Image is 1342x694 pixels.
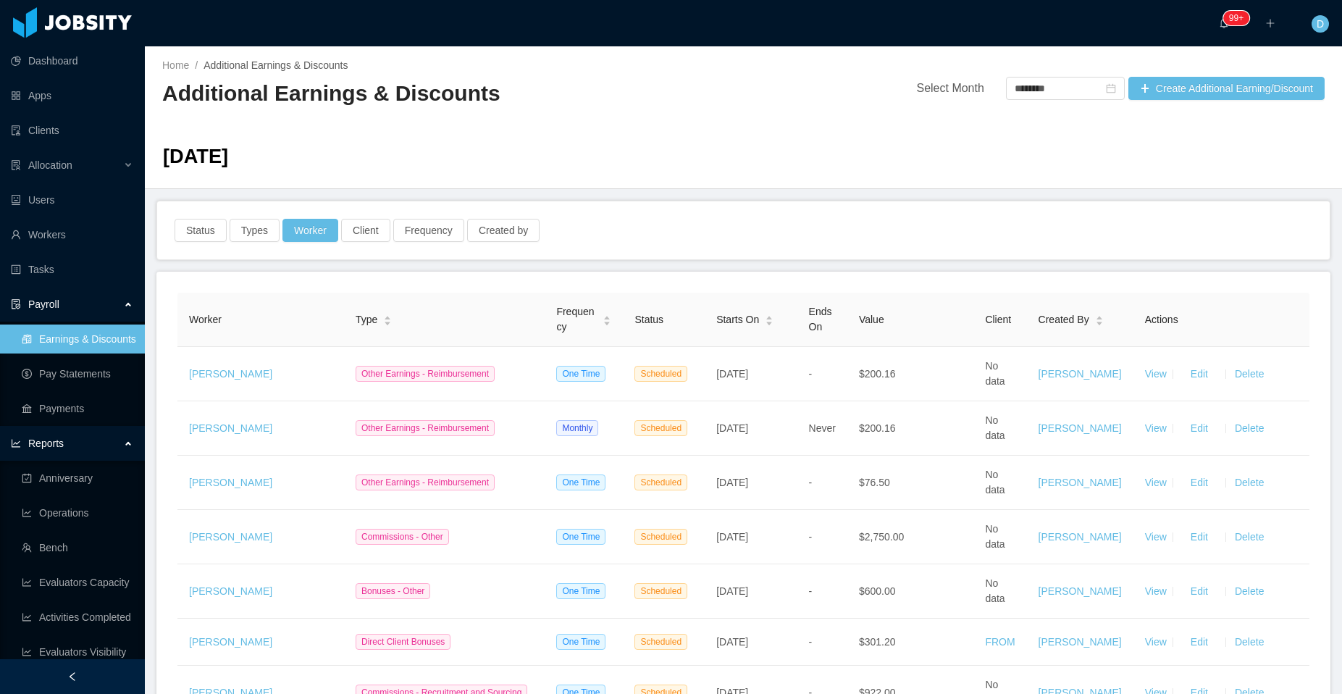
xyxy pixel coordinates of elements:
[195,59,198,71] span: /
[22,325,133,354] a: icon: reconciliationEarnings & Discounts
[162,59,189,71] a: Home
[162,79,744,109] h2: Additional Earnings & Discounts
[859,477,890,488] span: $76.50
[1039,368,1122,380] a: [PERSON_NAME]
[356,529,449,545] span: Commissions - Other
[11,438,21,448] i: icon: line-chart
[1179,471,1220,494] button: Edit
[1145,368,1167,380] a: View
[1039,312,1089,327] span: Created By
[189,477,272,488] a: [PERSON_NAME]
[11,46,133,75] a: icon: pie-chartDashboard
[1039,477,1122,488] a: [PERSON_NAME]
[11,185,133,214] a: icon: robotUsers
[163,145,228,167] span: [DATE]
[634,474,687,490] span: Scheduled
[1128,77,1325,100] button: icon: plusCreate Additional Earning/Discount
[1145,314,1178,325] span: Actions
[1179,362,1220,385] button: Edit
[1039,585,1122,597] a: [PERSON_NAME]
[1179,417,1220,440] button: Edit
[384,314,392,319] i: icon: caret-up
[634,314,663,325] span: Status
[1179,630,1220,653] button: Edit
[859,636,896,648] span: $301.20
[28,438,64,449] span: Reports
[356,583,430,599] span: Bonuses - Other
[859,531,904,543] span: $2,750.00
[716,531,748,543] span: [DATE]
[1145,422,1167,434] a: View
[716,422,748,434] span: [DATE]
[1232,630,1267,653] button: Delete
[1095,319,1103,324] i: icon: caret-down
[383,314,392,324] div: Sort
[230,219,280,242] button: Types
[11,160,21,170] i: icon: solution
[341,219,390,242] button: Client
[634,529,687,545] span: Scheduled
[985,314,1011,325] span: Client
[1223,11,1249,25] sup: 332
[634,420,687,436] span: Scheduled
[175,219,227,242] button: Status
[556,304,597,335] span: Frequency
[1232,525,1267,548] button: Delete
[809,636,813,648] span: -
[556,583,605,599] span: One Time
[1145,585,1167,597] a: View
[1179,580,1220,603] button: Edit
[28,298,59,310] span: Payroll
[11,255,133,284] a: icon: profileTasks
[356,366,495,382] span: Other Earnings - Reimbursement
[716,312,759,327] span: Starts On
[1232,580,1267,603] button: Delete
[189,422,272,434] a: [PERSON_NAME]
[809,422,836,434] span: Never
[556,420,598,436] span: Monthly
[356,474,495,490] span: Other Earnings - Reimbursement
[985,577,1005,604] span: No data
[603,314,611,319] i: icon: caret-up
[22,394,133,423] a: icon: bankPayments
[1232,471,1267,494] button: Delete
[985,523,1005,550] span: No data
[766,314,773,319] i: icon: caret-up
[189,314,222,325] span: Worker
[985,414,1005,441] span: No data
[1145,636,1167,648] a: View
[11,299,21,309] i: icon: file-protect
[384,319,392,324] i: icon: caret-down
[1265,18,1275,28] i: icon: plus
[189,531,272,543] a: [PERSON_NAME]
[393,219,464,242] button: Frequency
[859,422,896,434] span: $200.16
[1039,422,1122,434] a: [PERSON_NAME]
[859,314,884,325] span: Value
[1106,83,1116,93] i: icon: calendar
[556,474,605,490] span: One Time
[22,603,133,632] a: icon: line-chartActivities Completed
[22,359,133,388] a: icon: dollarPay Statements
[22,498,133,527] a: icon: line-chartOperations
[22,568,133,597] a: icon: line-chartEvaluators Capacity
[1179,525,1220,548] button: Edit
[1039,636,1122,648] a: [PERSON_NAME]
[809,306,832,333] span: Ends On
[1145,531,1167,543] a: View
[766,319,773,324] i: icon: caret-down
[356,420,495,436] span: Other Earnings - Reimbursement
[985,469,1005,496] span: No data
[809,368,813,380] span: -
[22,637,133,666] a: icon: line-chartEvaluators Visibility
[634,634,687,650] span: Scheduled
[189,585,272,597] a: [PERSON_NAME]
[859,585,896,597] span: $600.00
[765,314,773,324] div: Sort
[716,368,748,380] span: [DATE]
[716,636,748,648] span: [DATE]
[189,368,272,380] a: [PERSON_NAME]
[809,531,813,543] span: -
[634,366,687,382] span: Scheduled
[556,634,605,650] span: One Time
